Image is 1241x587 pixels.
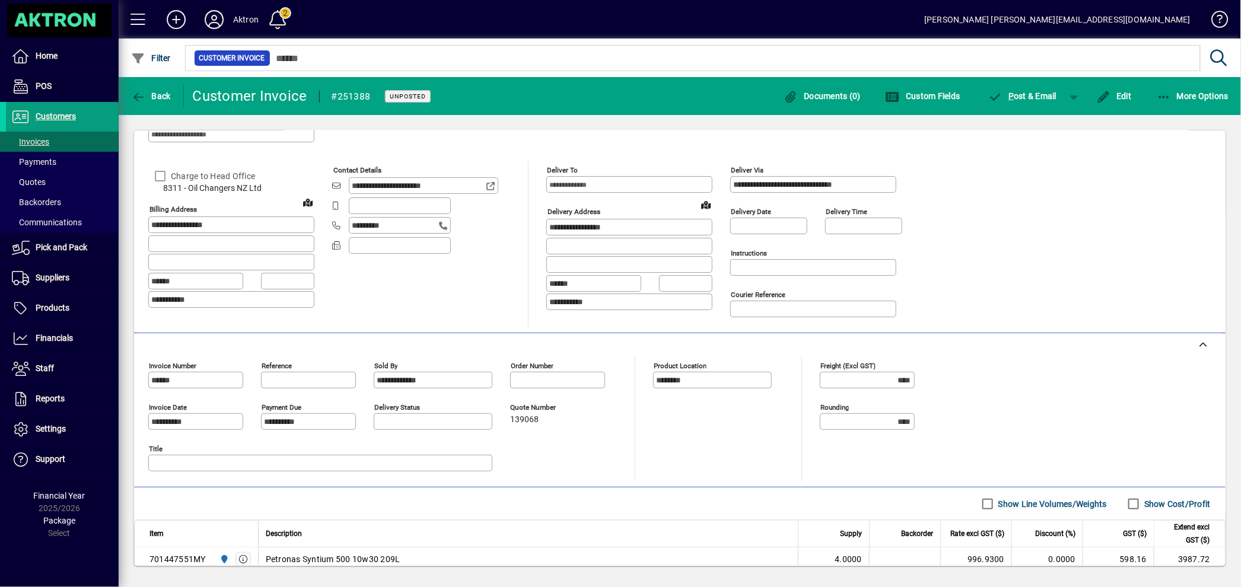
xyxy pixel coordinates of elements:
[36,273,69,282] span: Suppliers
[6,263,119,293] a: Suppliers
[924,10,1191,29] div: [PERSON_NAME] [PERSON_NAME][EMAIL_ADDRESS][DOMAIN_NAME]
[996,498,1107,510] label: Show Line Volumes/Weights
[36,81,52,91] span: POS
[149,527,164,540] span: Item
[36,51,58,60] span: Home
[1035,527,1075,540] span: Discount (%)
[6,132,119,152] a: Invoices
[149,362,196,370] mat-label: Invoice number
[1154,547,1225,571] td: 3987.72
[1093,85,1135,107] button: Edit
[1083,547,1154,571] td: 598.16
[36,454,65,464] span: Support
[36,363,54,373] span: Staff
[731,166,763,174] mat-label: Deliver via
[1011,547,1083,571] td: 0.0000
[12,157,56,167] span: Payments
[131,53,171,63] span: Filter
[298,193,317,212] a: View on map
[332,87,371,106] div: #251388
[6,192,119,212] a: Backorders
[901,527,933,540] span: Backorder
[157,9,195,30] button: Add
[731,208,771,216] mat-label: Delivery date
[6,414,119,444] a: Settings
[883,85,963,107] button: Custom Fields
[6,445,119,474] a: Support
[6,233,119,263] a: Pick and Pack
[784,91,861,101] span: Documents (0)
[547,166,578,174] mat-label: Deliver To
[199,52,265,64] span: Customer Invoice
[6,212,119,232] a: Communications
[36,333,73,343] span: Financials
[948,553,1004,565] div: 996.9300
[6,354,119,384] a: Staff
[6,172,119,192] a: Quotes
[731,249,767,257] mat-label: Instructions
[262,403,301,411] mat-label: Payment due
[12,137,49,146] span: Invoices
[131,91,171,101] span: Back
[950,527,1004,540] span: Rate excl GST ($)
[820,403,849,411] mat-label: Rounding
[654,362,707,370] mat-label: Product location
[826,208,867,216] mat-label: Delivery time
[374,362,397,370] mat-label: Sold by
[820,362,876,370] mat-label: Freight (excl GST)
[193,87,307,106] div: Customer Invoice
[1202,2,1226,41] a: Knowledge Base
[1096,91,1132,101] span: Edit
[128,47,174,69] button: Filter
[217,553,230,566] span: HAMILTON
[696,195,715,214] a: View on map
[781,85,864,107] button: Documents (0)
[12,177,46,187] span: Quotes
[1008,91,1014,101] span: P
[510,415,539,425] span: 139068
[6,42,119,71] a: Home
[886,91,960,101] span: Custom Fields
[149,445,163,453] mat-label: Title
[36,111,76,121] span: Customers
[266,527,302,540] span: Description
[12,218,82,227] span: Communications
[6,324,119,353] a: Financials
[36,394,65,403] span: Reports
[835,553,863,565] span: 4.0000
[149,553,206,565] div: 701447551MY
[34,491,85,500] span: Financial Year
[840,527,862,540] span: Supply
[1154,85,1232,107] button: More Options
[148,182,314,194] span: 8311 - Oil Changers NZ Ltd
[195,9,233,30] button: Profile
[1157,91,1229,101] span: More Options
[149,403,187,411] mat-label: Invoice date
[1123,527,1147,540] span: GST ($)
[128,85,174,107] button: Back
[511,362,553,370] mat-label: Order number
[36,243,87,252] span: Pick and Pack
[119,85,184,107] app-page-header-button: Back
[6,293,119,323] a: Products
[36,303,69,312] span: Products
[988,91,1057,101] span: ost & Email
[43,516,75,525] span: Package
[1162,521,1210,547] span: Extend excl GST ($)
[510,404,581,411] span: Quote number
[982,85,1063,107] button: Post & Email
[262,362,292,370] mat-label: Reference
[36,424,66,433] span: Settings
[1142,498,1211,510] label: Show Cost/Profit
[6,152,119,172] a: Payments
[12,197,61,207] span: Backorders
[266,553,400,565] span: Petronas Syntium 500 10w30 209L
[6,72,119,101] a: POS
[731,291,785,299] mat-label: Courier Reference
[374,403,420,411] mat-label: Delivery status
[233,10,259,29] div: Aktron
[6,384,119,414] a: Reports
[390,92,426,100] span: Unposted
